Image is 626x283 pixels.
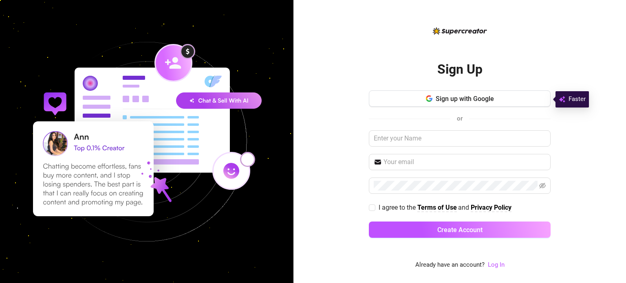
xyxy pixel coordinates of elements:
button: Sign up with Google [369,90,551,107]
a: Terms of Use [417,204,457,212]
span: and [458,204,471,211]
span: eye-invisible [539,182,546,189]
a: Log In [488,260,505,270]
h2: Sign Up [437,61,483,78]
img: signup-background-D0MIrEPF.svg [6,1,288,283]
img: svg%3e [559,94,565,104]
span: I agree to the [379,204,417,211]
button: Create Account [369,222,551,238]
span: Already have an account? [415,260,485,270]
input: Your email [384,157,546,167]
input: Enter your Name [369,130,551,147]
span: Create Account [437,226,483,234]
strong: Terms of Use [417,204,457,211]
a: Privacy Policy [471,204,511,212]
a: Log In [488,261,505,268]
img: logo-BBDzfeDw.svg [433,27,487,35]
span: or [457,115,463,122]
span: Faster [569,94,586,104]
span: Sign up with Google [436,95,494,103]
strong: Privacy Policy [471,204,511,211]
